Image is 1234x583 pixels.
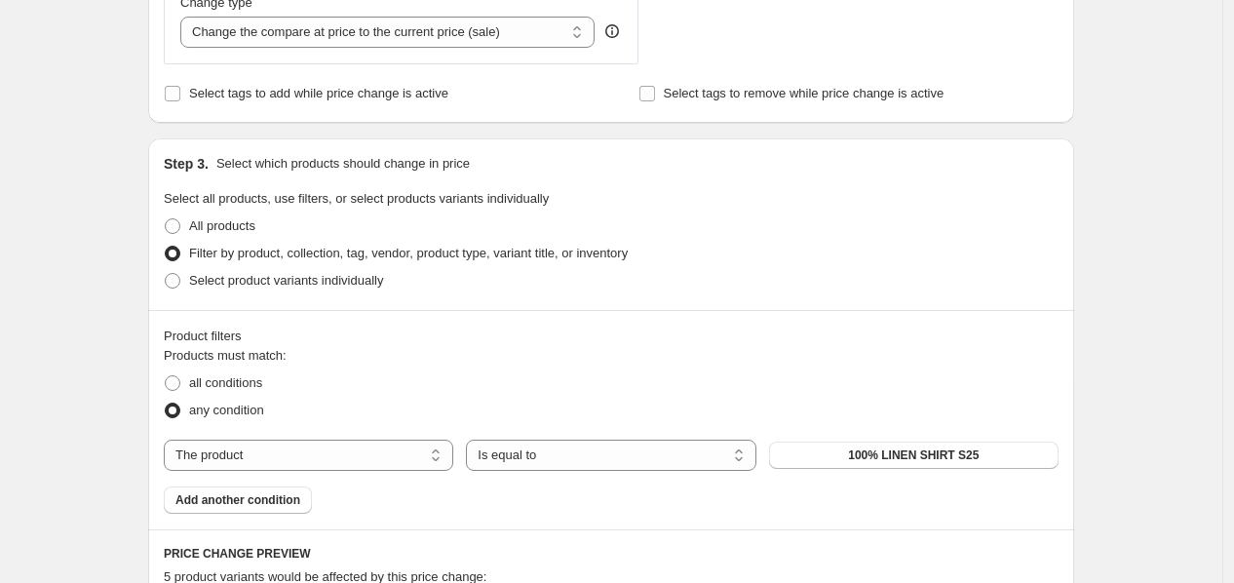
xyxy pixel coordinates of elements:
[189,246,628,260] span: Filter by product, collection, tag, vendor, product type, variant title, or inventory
[164,327,1059,346] div: Product filters
[189,86,448,100] span: Select tags to add while price change is active
[216,154,470,174] p: Select which products should change in price
[175,492,300,508] span: Add another condition
[164,348,287,363] span: Products must match:
[164,546,1059,562] h6: PRICE CHANGE PREVIEW
[189,218,255,233] span: All products
[189,403,264,417] span: any condition
[164,486,312,514] button: Add another condition
[164,154,209,174] h2: Step 3.
[848,447,979,463] span: 100% LINEN SHIRT S25
[189,273,383,288] span: Select product variants individually
[189,375,262,390] span: all conditions
[664,86,945,100] span: Select tags to remove while price change is active
[602,21,622,41] div: help
[769,442,1059,469] button: 100% LINEN SHIRT S25
[164,191,549,206] span: Select all products, use filters, or select products variants individually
